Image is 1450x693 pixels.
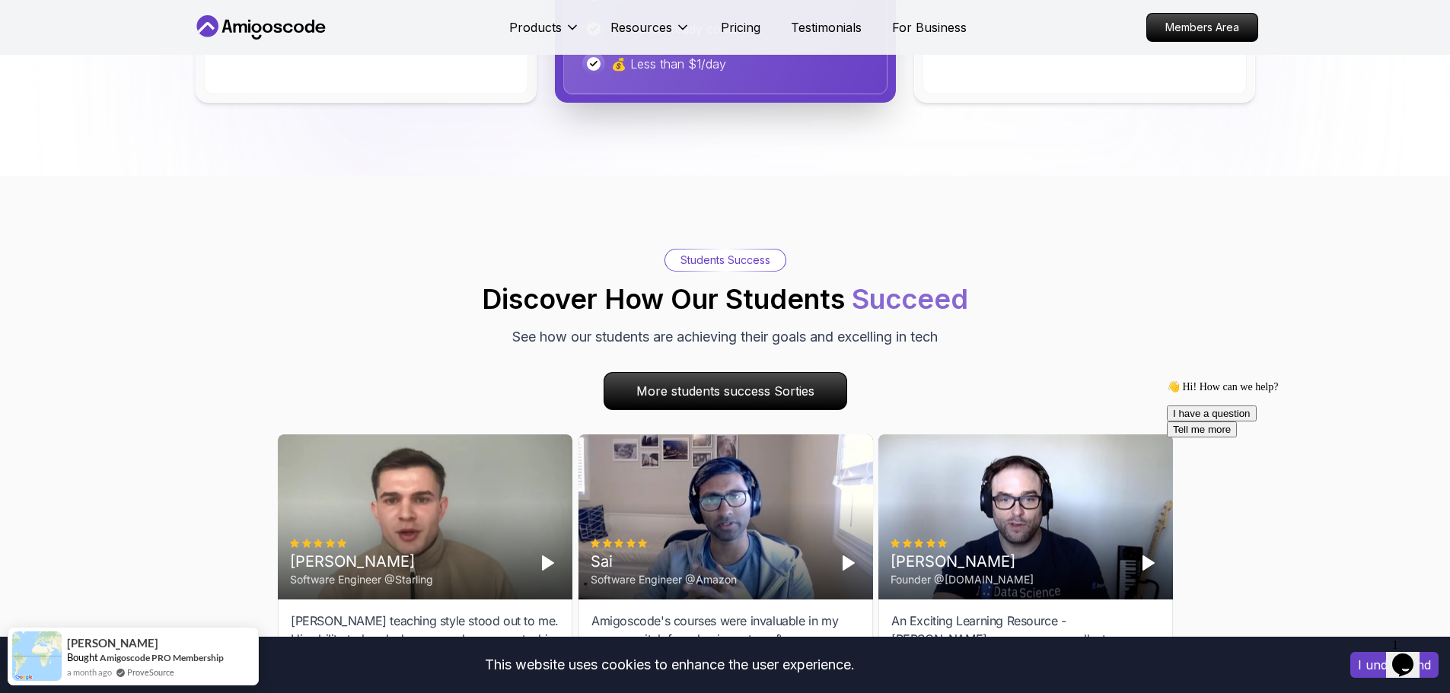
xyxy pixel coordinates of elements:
[680,253,770,268] p: Students Success
[6,47,76,63] button: Tell me more
[11,648,1327,682] div: This website uses cookies to enhance the user experience.
[290,573,433,588] div: Software Engineer @Starling
[1350,652,1439,678] button: Accept cookies
[6,7,117,18] span: 👋 Hi! How can we help?
[604,373,846,409] p: More students success Sorties
[6,6,280,63] div: 👋 Hi! How can we help?I have a questionTell me more
[1386,632,1435,678] iframe: chat widget
[611,55,726,73] p: 💰 Less than $1/day
[1136,552,1160,576] button: Play
[509,18,562,37] p: Products
[892,18,967,37] a: For Business
[1161,374,1435,625] iframe: chat widget
[604,372,847,410] a: More students success Sorties
[535,552,559,576] button: Play
[891,573,1034,588] div: Founder @[DOMAIN_NAME]
[12,631,62,681] img: provesource social proof notification image
[591,573,737,588] div: Software Engineer @Amazon
[1147,14,1257,41] p: Members Area
[509,18,580,49] button: Products
[67,666,112,679] span: a month ago
[1146,13,1258,42] a: Members Area
[67,651,98,663] span: Bought
[127,666,174,679] a: ProveSource
[852,282,968,316] span: Succeed
[512,326,938,348] p: See how our students are achieving their goals and excelling in tech
[482,284,968,314] h2: Discover How Our Students
[290,552,433,573] div: [PERSON_NAME]
[836,552,860,576] button: Play
[591,552,737,573] div: Sai
[721,18,760,37] a: Pricing
[100,652,224,663] a: Amigoscode PRO Membership
[6,31,96,47] button: I have a question
[891,552,1034,573] div: [PERSON_NAME]
[610,18,672,37] p: Resources
[67,637,158,650] span: [PERSON_NAME]
[791,18,862,37] a: Testimonials
[610,18,690,49] button: Resources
